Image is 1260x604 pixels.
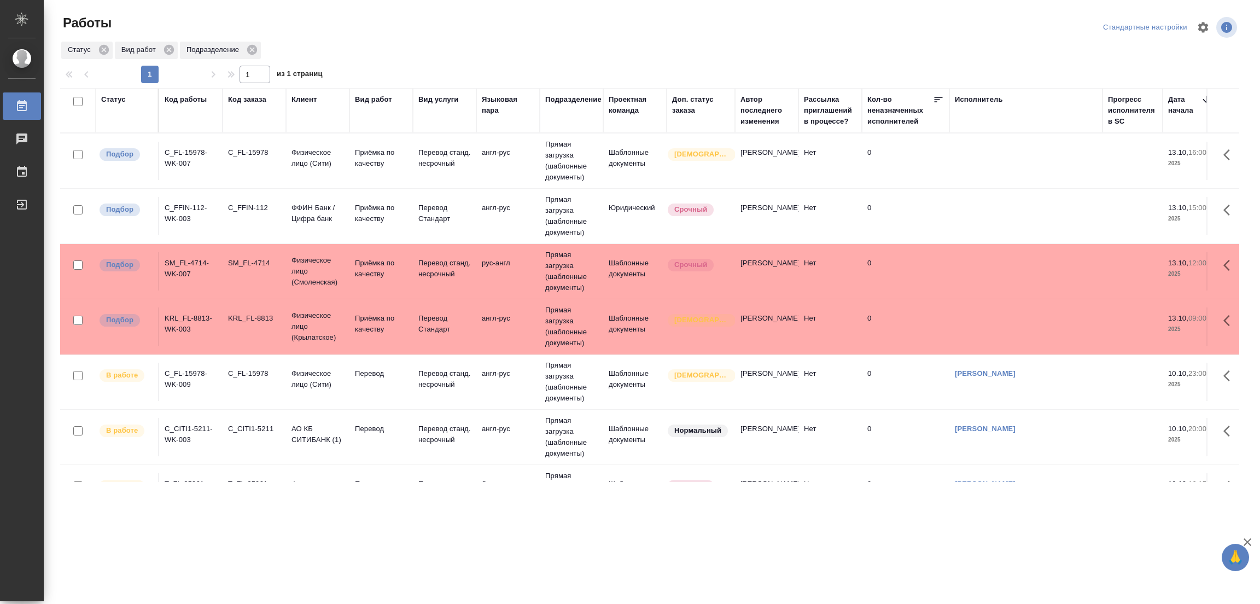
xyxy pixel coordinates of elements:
[228,313,281,324] div: KRL_FL-8813
[291,94,317,105] div: Клиент
[98,423,153,438] div: Исполнитель выполняет работу
[418,423,471,445] p: Перевод станд. несрочный
[1168,148,1188,156] p: 13.10,
[674,259,707,270] p: Срочный
[98,479,153,493] div: Исполнитель выполняет работу
[1188,259,1206,267] p: 12:00
[482,94,534,116] div: Языковая пара
[476,418,540,456] td: англ-рус
[955,480,1016,488] a: [PERSON_NAME]
[291,202,344,224] p: ФФИН Банк / Цифра банк
[735,473,798,512] td: [PERSON_NAME]
[228,423,281,434] div: C_CITI1-5211
[228,368,281,379] div: C_FL-15978
[180,42,261,59] div: Подразделение
[476,473,540,512] td: бел-рус
[1217,142,1243,168] button: Здесь прячутся важные кнопки
[1217,197,1243,223] button: Здесь прячутся важные кнопки
[476,363,540,401] td: англ-рус
[355,368,407,379] p: Перевод
[798,142,862,180] td: Нет
[1168,369,1188,377] p: 10.10,
[228,479,281,490] div: T_FL-25961
[545,94,602,105] div: Подразделение
[798,473,862,512] td: Нет
[540,133,603,188] td: Прямая загрузка (шаблонные документы)
[159,142,223,180] td: C_FL-15978-WK-007
[98,368,153,383] div: Исполнитель выполняет работу
[1168,379,1212,390] p: 2025
[418,147,471,169] p: Перевод станд. несрочный
[674,370,729,381] p: [DEMOGRAPHIC_DATA]
[291,479,344,501] p: Физическое лицо (Таганка)
[476,142,540,180] td: англ-рус
[804,94,856,127] div: Рассылка приглашений в процессе?
[735,363,798,401] td: [PERSON_NAME]
[862,307,949,346] td: 0
[603,307,667,346] td: Шаблонные документы
[1217,363,1243,389] button: Здесь прячутся важные кнопки
[1168,434,1212,445] p: 2025
[355,94,392,105] div: Вид работ
[418,94,459,105] div: Вид услуги
[1217,307,1243,334] button: Здесь прячутся важные кнопки
[418,313,471,335] p: Перевод Стандарт
[98,147,153,162] div: Можно подбирать исполнителей
[955,425,1016,433] a: [PERSON_NAME]
[159,473,223,512] td: T_FL-25961-WK-010
[61,42,113,59] div: Статус
[228,94,266,105] div: Код заказа
[106,259,133,270] p: Подбор
[159,197,223,235] td: C_FFIN-112-WK-003
[291,147,344,169] p: Физическое лицо (Сити)
[740,94,793,127] div: Автор последнего изменения
[1226,546,1245,569] span: 🙏
[1222,544,1249,571] button: 🙏
[1217,418,1243,444] button: Здесь прячутся важные кнопки
[1168,314,1188,322] p: 13.10,
[1168,94,1201,116] div: Дата начала
[418,479,471,501] p: Перевод станд. несрочный
[1168,425,1188,433] p: 10.10,
[862,142,949,180] td: 0
[355,202,407,224] p: Приёмка по качеству
[798,252,862,291] td: Нет
[106,149,133,160] p: Подбор
[1188,314,1206,322] p: 09:00
[159,252,223,291] td: SM_FL-4714-WK-007
[1190,14,1216,40] span: Настроить таблицу
[674,204,707,215] p: Срочный
[106,204,133,215] p: Подбор
[1168,204,1188,212] p: 13.10,
[291,255,344,288] p: Физическое лицо (Смоленская)
[98,202,153,217] div: Можно подбирать исполнителей
[867,94,933,127] div: Кол-во неназначенных исполнителей
[674,149,729,160] p: [DEMOGRAPHIC_DATA]
[540,465,603,520] td: Прямая загрузка (шаблонные документы)
[735,197,798,235] td: [PERSON_NAME]
[355,313,407,335] p: Приёмка по качеству
[418,202,471,224] p: Перевод Стандарт
[603,142,667,180] td: Шаблонные документы
[106,480,138,491] p: В работе
[1188,480,1206,488] p: 16:15
[1217,473,1243,500] button: Здесь прячутся важные кнопки
[674,425,721,436] p: Нормальный
[355,479,407,490] p: Перевод
[98,258,153,272] div: Можно подбирать исполнителей
[603,418,667,456] td: Шаблонные документы
[476,307,540,346] td: англ-рус
[277,67,323,83] span: из 1 страниц
[735,307,798,346] td: [PERSON_NAME]
[862,363,949,401] td: 0
[540,410,603,464] td: Прямая загрузка (шаблонные документы)
[106,425,138,436] p: В работе
[1108,94,1157,127] div: Прогресс исполнителя в SC
[165,94,207,105] div: Код работы
[798,197,862,235] td: Нет
[101,94,126,105] div: Статус
[862,473,949,512] td: 0
[121,44,160,55] p: Вид работ
[106,370,138,381] p: В работе
[674,315,729,326] p: [DEMOGRAPHIC_DATA]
